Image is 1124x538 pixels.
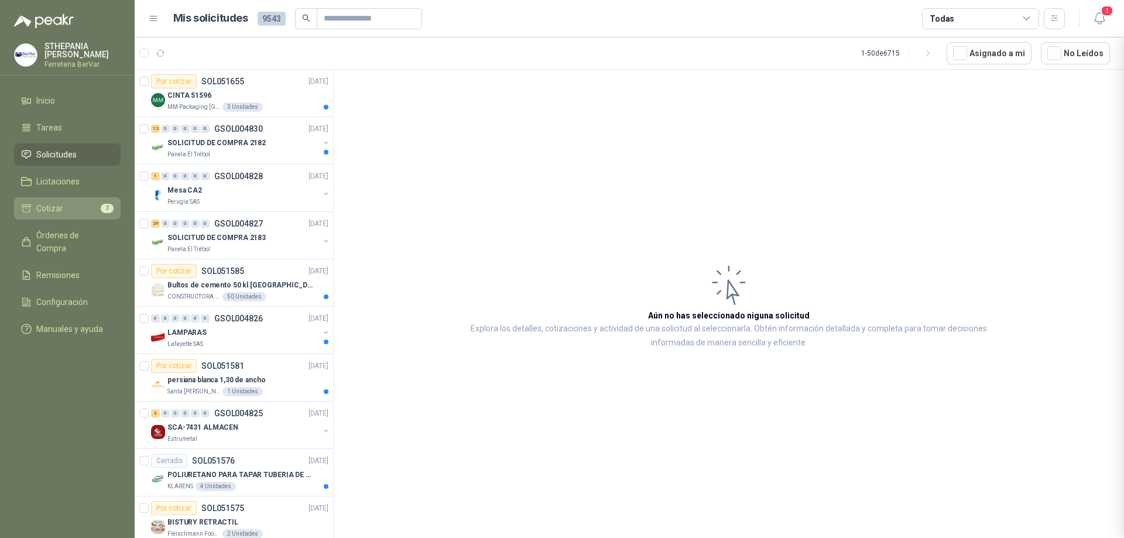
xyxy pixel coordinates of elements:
p: STHEPANIA [PERSON_NAME] [44,42,121,59]
span: Remisiones [36,269,80,282]
a: Manuales y ayuda [14,318,121,340]
img: Company Logo [15,44,37,66]
span: Solicitudes [36,148,77,161]
span: Cotizar [36,202,63,215]
div: Todas [930,12,954,25]
span: Manuales y ayuda [36,323,103,335]
span: 7 [101,204,114,213]
img: Logo peakr [14,14,74,28]
a: Tareas [14,116,121,139]
span: Tareas [36,121,62,134]
span: Licitaciones [36,175,80,188]
button: 1 [1089,8,1110,29]
span: Inicio [36,94,55,107]
a: Inicio [14,90,121,112]
span: Órdenes de Compra [36,229,109,255]
span: search [302,14,310,22]
h1: Mis solicitudes [173,10,248,27]
a: Órdenes de Compra [14,224,121,259]
a: Remisiones [14,264,121,286]
a: Licitaciones [14,170,121,193]
a: Solicitudes [14,143,121,166]
a: Configuración [14,291,121,313]
span: 1 [1101,5,1113,16]
a: Cotizar7 [14,197,121,220]
p: Ferreteria BerVar [44,61,121,68]
span: Configuración [36,296,88,309]
span: 9543 [258,12,286,26]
